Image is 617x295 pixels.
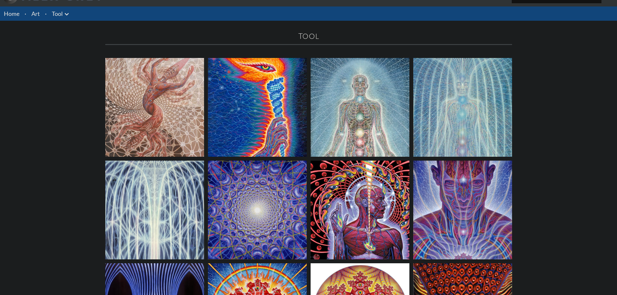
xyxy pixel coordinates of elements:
[31,9,40,18] a: Art
[413,161,512,259] img: Mystic Eye, 2018, Alex Grey
[4,10,19,17] a: Home
[22,6,29,21] li: ·
[42,6,49,21] li: ·
[52,9,63,18] a: Tool
[105,31,512,41] div: Tool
